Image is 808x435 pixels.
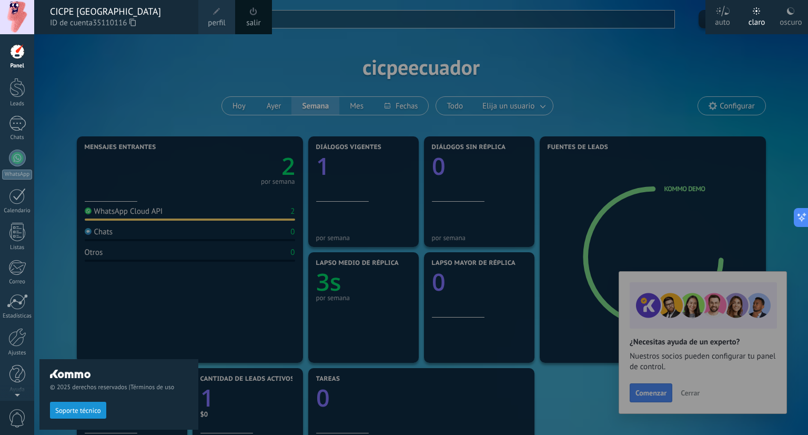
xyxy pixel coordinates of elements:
[2,63,33,70] div: Panel
[780,7,802,34] div: oscuro
[208,17,225,29] span: perfil
[2,207,33,214] div: Calendario
[50,17,188,29] span: ID de cuenta
[2,313,33,320] div: Estadísticas
[2,134,33,141] div: Chats
[50,6,188,17] div: CICPE [GEOGRAPHIC_DATA]
[2,170,32,180] div: WhatsApp
[50,406,106,414] a: Soporte técnico
[55,407,101,414] span: Soporte técnico
[2,350,33,357] div: Ajustes
[50,383,188,391] span: © 2025 derechos reservados |
[2,279,33,285] div: Correo
[2,101,33,107] div: Leads
[93,17,136,29] span: 35110116
[715,7,730,34] div: auto
[749,7,765,34] div: claro
[130,383,174,391] a: Términos de uso
[2,244,33,251] div: Listas
[246,17,260,29] a: salir
[50,402,106,419] button: Soporte técnico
